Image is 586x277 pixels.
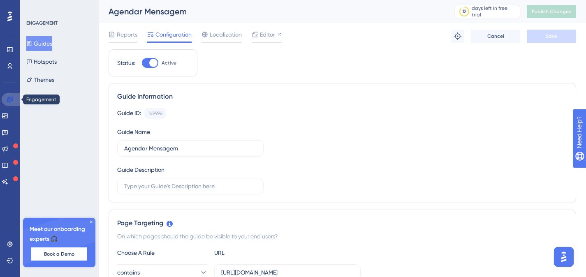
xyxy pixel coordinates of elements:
span: Save [546,33,557,39]
div: days left in free trial [472,5,517,18]
div: Choose A Rule [117,248,208,258]
button: Cancel [471,30,520,43]
input: Type your Guide’s Description here [124,182,257,191]
span: Meet our onboarding experts 🎧 [30,224,89,244]
input: yourwebsite.com/path [221,268,354,277]
span: Need Help? [19,2,51,12]
div: Status: [117,58,135,68]
div: 12 [462,8,466,15]
button: Themes [26,72,54,87]
span: Publish Changes [532,8,571,15]
button: Book a Demo [31,247,87,261]
div: 149996 [148,110,162,117]
span: Reports [117,30,137,39]
button: Publish Changes [527,5,576,18]
span: Editor [260,30,275,39]
button: Hotspots [26,54,57,69]
iframe: UserGuiding AI Assistant Launcher [551,245,576,269]
div: Guide ID: [117,108,141,119]
span: Configuration [155,30,192,39]
div: ENGAGEMENT [26,20,58,26]
button: Guides [26,36,52,51]
button: Save [527,30,576,43]
input: Type your Guide’s Name here [124,144,257,153]
div: Guide Information [117,92,567,102]
span: Cancel [487,33,504,39]
div: Agendar Mensagem [109,6,434,17]
span: Localization [210,30,242,39]
div: URL [214,248,305,258]
span: Book a Demo [44,251,74,257]
div: Guide Name [117,127,150,137]
div: On which pages should the guide be visible to your end users? [117,231,567,241]
div: Guide Description [117,165,164,175]
span: Active [162,60,176,66]
div: Page Targeting [117,218,567,228]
